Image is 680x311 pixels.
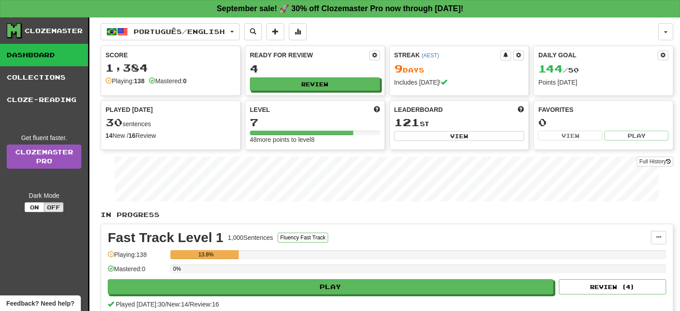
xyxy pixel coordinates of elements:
div: Favorites [538,105,668,114]
div: 0 [538,117,668,128]
span: This week in points, UTC [518,105,524,114]
div: Daily Goal [538,51,658,60]
span: Leaderboard [394,105,443,114]
button: On [25,202,44,212]
div: Points [DATE] [538,78,668,87]
div: sentences [106,117,236,128]
div: Mastered: [149,77,186,85]
p: In Progress [101,210,673,219]
button: Play [604,131,668,141]
div: Dark Mode [7,191,81,200]
span: Played [DATE]: 30 [116,301,165,308]
div: Day s [394,63,524,75]
span: / [165,301,167,308]
strong: 138 [134,77,144,85]
div: New / Review [106,131,236,140]
strong: 14 [106,132,113,139]
div: Get fluent faster. [7,133,81,142]
button: Search sentences [244,23,262,40]
span: Open feedback widget [6,299,74,308]
span: 144 [538,62,563,75]
span: 9 [394,62,403,75]
div: Playing: 138 [108,250,166,265]
div: Score [106,51,236,60]
div: Ready for Review [250,51,369,60]
div: Mastered: 0 [108,264,166,279]
button: Full History [637,157,673,166]
button: View [538,131,602,141]
button: Review [250,77,380,91]
span: 121 [394,116,420,128]
button: More stats [289,23,307,40]
button: View [394,131,524,141]
span: Played [DATE] [106,105,153,114]
span: Português / English [134,28,225,35]
div: 7 [250,117,380,128]
span: Level [250,105,270,114]
button: Fluency Fast Track [278,233,328,243]
div: Fast Track Level 1 [108,231,224,244]
span: Score more points to level up [374,105,380,114]
strong: 0 [183,77,186,85]
div: Streak [394,51,501,60]
span: New: 14 [167,301,188,308]
a: ClozemasterPro [7,145,81,169]
div: Playing: [106,77,144,85]
div: 13.8% [173,250,239,259]
button: Off [44,202,63,212]
div: 48 more points to level 8 [250,135,380,144]
div: Includes [DATE]! [394,78,524,87]
div: Clozemaster [25,26,83,35]
strong: 16 [128,132,135,139]
span: / [188,301,190,308]
button: Review (4) [559,279,666,294]
span: 30 [106,116,122,128]
a: (AEST) [422,52,439,59]
strong: September sale! 🚀 30% off Clozemaster Pro now through [DATE]! [217,4,464,13]
button: Add sentence to collection [266,23,284,40]
span: Review: 16 [190,301,219,308]
button: Português/English [101,23,240,40]
span: / 50 [538,66,579,74]
div: st [394,117,524,128]
div: 1,384 [106,62,236,73]
div: 4 [250,63,380,74]
div: 1,000 Sentences [228,233,273,242]
button: Play [108,279,553,294]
